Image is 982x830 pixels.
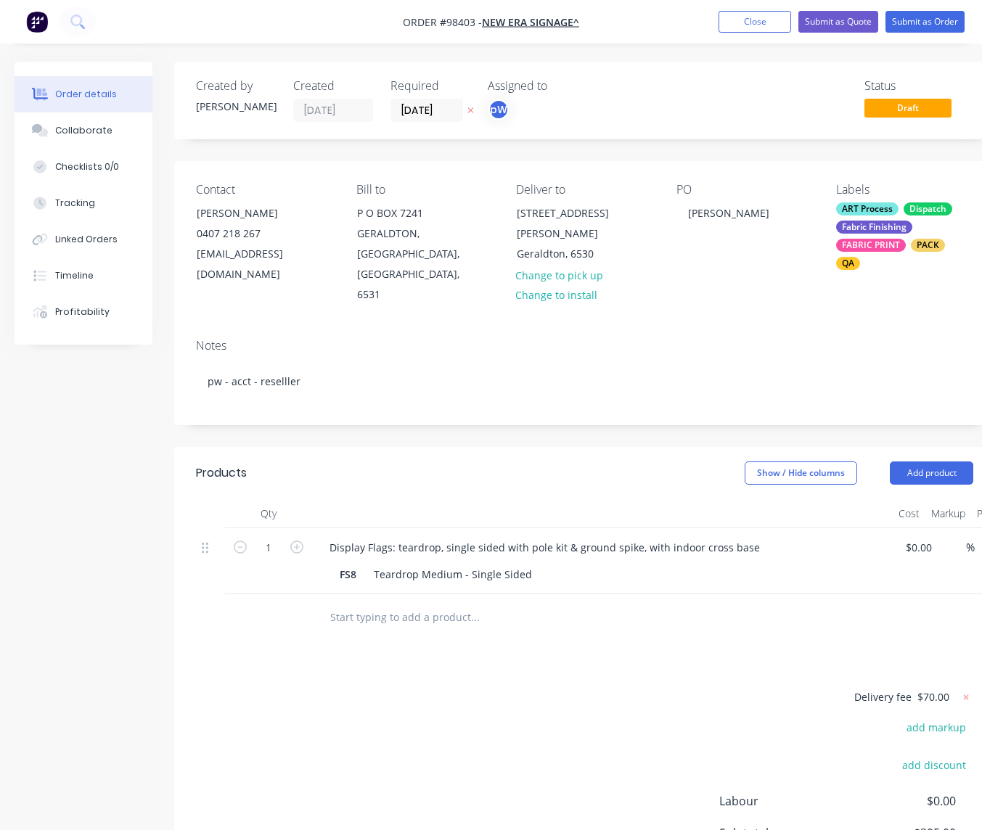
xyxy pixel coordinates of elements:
[836,202,899,215] div: ART Process
[293,79,373,93] div: Created
[15,294,152,330] button: Profitability
[196,464,247,482] div: Products
[854,690,912,704] span: Delivery fee
[196,99,276,114] div: [PERSON_NAME]
[15,185,152,221] button: Tracking
[516,183,653,197] div: Deliver to
[911,239,945,252] div: PACK
[197,223,317,244] div: 0407 218 267
[196,339,973,353] div: Notes
[184,202,330,285] div: [PERSON_NAME]0407 218 267[EMAIL_ADDRESS][DOMAIN_NAME]
[196,183,333,197] div: Contact
[357,223,478,305] div: GERALDTON, [GEOGRAPHIC_DATA], [GEOGRAPHIC_DATA], 6531
[55,197,95,210] div: Tracking
[798,11,878,33] button: Submit as Quote
[488,99,510,120] button: pW
[864,99,952,117] span: Draft
[330,603,620,632] input: Start typing to add a product...
[517,203,637,244] div: [STREET_ADDRESS][PERSON_NAME]
[676,202,781,223] div: [PERSON_NAME]
[885,11,965,33] button: Submit as Order
[836,257,860,270] div: QA
[836,221,912,234] div: Fabric Finishing
[15,258,152,294] button: Timeline
[197,244,317,284] div: [EMAIL_ADDRESS][DOMAIN_NAME]
[15,149,152,185] button: Checklists 0/0
[894,755,973,774] button: add discount
[390,79,470,93] div: Required
[864,79,973,93] div: Status
[15,112,152,149] button: Collaborate
[482,15,579,29] a: NEW ERA SIGNAGE^
[318,537,772,558] div: Display Flags: teardrop, single sided with pole kit & ground spike, with indoor cross base
[356,183,494,197] div: Bill to
[55,124,112,137] div: Collaborate
[517,244,637,264] div: Geraldton, 6530
[15,221,152,258] button: Linked Orders
[225,499,312,528] div: Qty
[508,265,611,284] button: Change to pick up
[676,183,814,197] div: PO
[196,359,973,403] div: pw - acct - reselller
[55,305,110,319] div: Profitability
[196,79,276,93] div: Created by
[719,11,791,33] button: Close
[403,15,482,29] span: Order #98403 -
[26,11,48,33] img: Factory
[719,792,848,810] span: Labour
[488,79,633,93] div: Assigned to
[15,76,152,112] button: Order details
[357,203,478,223] div: P O BOX 7241
[966,539,975,556] span: %
[508,285,605,305] button: Change to install
[836,183,973,197] div: Labels
[917,689,949,704] span: $70.00
[55,269,94,282] div: Timeline
[904,202,952,215] div: Dispatch
[55,233,118,246] div: Linked Orders
[890,461,973,485] button: Add product
[197,203,317,223] div: [PERSON_NAME]
[836,239,906,252] div: FABRIC PRINT
[345,202,490,305] div: P O BOX 7241GERALDTON, [GEOGRAPHIC_DATA], [GEOGRAPHIC_DATA], 6531
[55,88,117,101] div: Order details
[55,160,119,173] div: Checklists 0/0
[848,792,956,810] span: $0.00
[899,718,973,737] button: add markup
[334,564,362,585] div: FS8
[745,461,857,485] button: Show / Hide columns
[504,202,650,265] div: [STREET_ADDRESS][PERSON_NAME]Geraldton, 6530
[925,499,971,528] div: Markup
[368,564,538,585] div: Teardrop Medium - Single Sided
[893,499,925,528] div: Cost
